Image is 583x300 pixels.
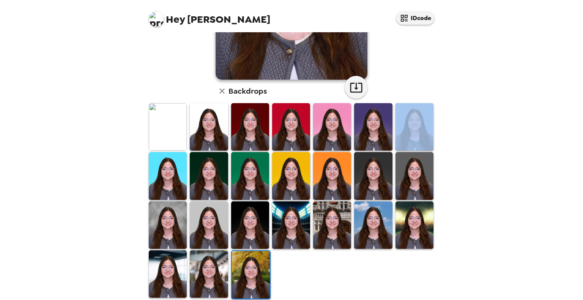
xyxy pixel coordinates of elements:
h6: Backdrops [228,85,267,97]
button: IDcode [396,11,434,25]
img: profile pic [149,11,164,27]
span: Hey [166,13,185,26]
span: [PERSON_NAME] [149,8,270,25]
img: Original [149,103,187,151]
